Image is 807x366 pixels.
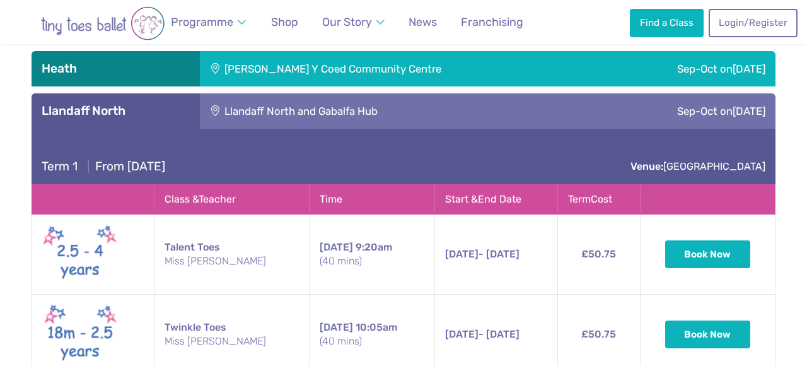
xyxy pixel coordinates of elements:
[409,15,437,28] span: News
[165,334,299,348] small: Miss [PERSON_NAME]
[558,184,641,214] th: Term Cost
[445,248,520,260] span: - [DATE]
[665,240,751,268] button: Book Now
[42,159,165,174] h4: From [DATE]
[565,93,775,129] div: Sep-Oct on
[42,159,78,174] span: Term 1
[42,103,190,119] h3: Llandaff North
[316,8,391,37] a: Our Story
[320,254,424,268] small: (40 mins)
[445,328,479,340] span: [DATE]
[630,9,703,37] a: Find a Class
[310,215,434,295] td: 9:20am
[15,6,191,40] img: tiny toes ballet
[665,321,751,348] button: Book Now
[630,160,765,172] a: Venue:[GEOGRAPHIC_DATA]
[81,159,95,174] span: |
[42,222,118,286] img: Talent toes New (May 2025)
[320,241,353,253] span: [DATE]
[165,8,252,37] a: Programme
[200,93,565,129] div: Llandaff North and Gabalfa Hub
[265,8,304,37] a: Shop
[322,15,372,28] span: Our Story
[171,15,233,28] span: Programme
[310,184,434,214] th: Time
[602,51,775,86] div: Sep-Oct on
[733,105,765,117] span: [DATE]
[445,328,520,340] span: - [DATE]
[709,9,797,37] a: Login/Register
[200,51,602,86] div: [PERSON_NAME] Y Coed Community Centre
[320,334,424,348] small: (40 mins)
[445,248,479,260] span: [DATE]
[403,8,443,37] a: News
[154,184,310,214] th: Class & Teacher
[165,254,299,268] small: Miss [PERSON_NAME]
[434,184,557,214] th: Start & End Date
[558,215,641,295] td: £50.75
[733,62,765,75] span: [DATE]
[154,215,310,295] td: Talent Toes
[271,15,298,28] span: Shop
[455,8,529,37] a: Franchising
[461,15,523,28] span: Franchising
[630,160,663,172] strong: Venue:
[42,61,190,76] h3: Heath
[320,321,353,333] span: [DATE]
